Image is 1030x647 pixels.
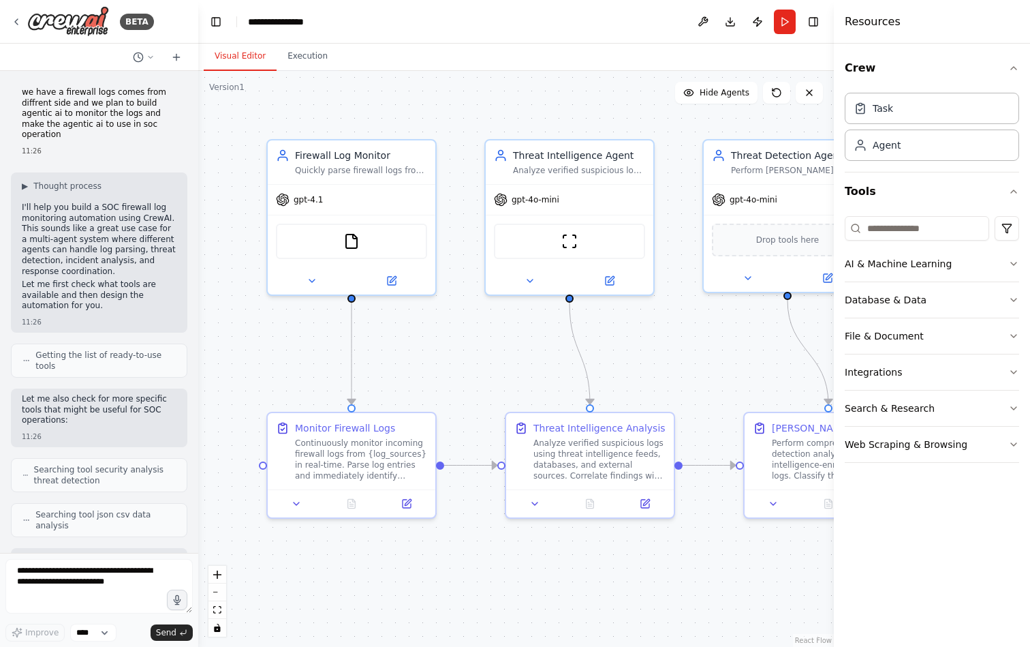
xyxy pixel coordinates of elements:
button: Execution [277,42,339,71]
button: Open in side panel [383,496,430,512]
g: Edge from e028e7af-fe7e-46db-8c49-81f7e6246ff1 to 77105f9e-a69c-4bcb-afb7-72c27f67beb3 [563,303,597,404]
h4: Resources [845,14,901,30]
button: Send [151,625,193,641]
div: Continuously monitor incoming firewall logs from {log_sources} in real-time. Parse log entries an... [295,438,427,481]
span: Searching tool json csv data analysis [35,509,176,531]
button: No output available [800,496,858,512]
button: Crew [845,49,1019,87]
span: Getting the list of ready-to-use tools [35,350,176,372]
div: React Flow controls [208,566,226,637]
button: No output available [561,496,619,512]
div: Monitor Firewall LogsContinuously monitor incoming firewall logs from {log_sources} in real-time.... [266,412,437,519]
div: Crew [845,87,1019,172]
div: Threat Intelligence AgentAnalyze verified suspicious logs using threat intelligence feeds and dat... [484,139,655,296]
div: Firewall Log Monitor [295,149,427,162]
button: Improve [5,624,65,642]
button: Database & Data [845,282,1019,318]
div: Search & Research [845,402,935,415]
div: 11:26 [22,146,176,156]
img: FileReadTool [343,233,360,250]
div: Integrations [845,365,902,379]
button: zoom out [208,584,226,601]
div: Task [873,102,893,115]
span: Thought process [33,181,102,192]
nav: breadcrumb [248,15,304,29]
button: zoom in [208,566,226,584]
span: Hide Agents [700,87,749,98]
span: Improve [25,627,59,638]
span: ▶ [22,181,28,192]
div: Analyze verified suspicious logs using threat intelligence feeds, databases, and external sources... [533,438,666,481]
div: Quickly parse firewall logs from {log_sources} and identify suspicious activities requiring immed... [295,165,427,176]
button: fit view [208,601,226,619]
button: Click to speak your automation idea [167,590,187,610]
button: Open in side panel [571,273,648,289]
img: ScrapeWebsiteTool [561,233,578,250]
button: Visual Editor [204,42,277,71]
div: Perform [PERSON_NAME] detection analysis on intelligence-enriched suspicious logs. Classify threa... [731,165,863,176]
button: No output available [323,496,381,512]
button: Open in side panel [789,270,866,286]
div: BETA [120,14,154,30]
div: Analyze verified suspicious logs using threat intelligence feeds and databases. Correlate finding... [513,165,645,176]
p: I'll help you build a SOC firewall log monitoring automation using CrewAI. This sounds like a gre... [22,202,176,277]
button: Open in side panel [353,273,430,289]
button: Integrations [845,355,1019,390]
g: Edge from 1941087e-53f9-43cb-8084-891170af6c71 to 77105f9e-a69c-4bcb-afb7-72c27f67beb3 [444,459,497,472]
div: AI & Machine Learning [845,257,952,271]
div: Monitor Firewall Logs [295,421,395,435]
button: Start a new chat [166,49,187,65]
button: Hide right sidebar [804,12,823,31]
span: Drop tools here [756,233,820,247]
button: Switch to previous chat [127,49,160,65]
div: Perform comprehensive threat detection analysis on intelligence-enriched suspicious logs. Classif... [772,438,904,481]
div: [PERSON_NAME] DetectionPerform comprehensive threat detection analysis on intelligence-enriched s... [743,412,914,519]
span: gpt-4o-mini [512,194,559,205]
span: gpt-4o-mini [730,194,777,205]
button: toggle interactivity [208,619,226,637]
div: Threat Intelligence AnalysisAnalyze verified suspicious logs using threat intelligence feeds, dat... [505,412,675,519]
button: Tools [845,172,1019,211]
div: Version 1 [209,82,245,93]
div: Threat Detection AgentPerform [PERSON_NAME] detection analysis on intelligence-enriched suspiciou... [702,139,873,293]
div: File & Document [845,329,924,343]
div: 11:26 [22,432,176,442]
div: [PERSON_NAME] Detection [772,421,901,435]
g: Edge from 77105f9e-a69c-4bcb-afb7-72c27f67beb3 to 7c5c73e5-09a3-4b0b-ac7e-32a508a7e6f1 [683,459,736,472]
div: Agent [873,138,901,152]
p: we have a firewall logs comes from diffrent side and we plan to build agentic ai to monitor the l... [22,87,176,140]
span: Searching tool security analysis threat detection [34,464,176,486]
img: Logo [27,6,109,37]
button: Hide left sidebar [206,12,225,31]
p: Let me also check for more specific tools that might be useful for SOC operations: [22,394,176,426]
span: Send [156,627,176,638]
div: Tools [845,211,1019,474]
button: Web Scraping & Browsing [845,427,1019,462]
button: AI & Machine Learning [845,246,1019,282]
a: React Flow attribution [795,637,832,644]
button: Hide Agents [675,82,758,104]
button: Search & Research [845,391,1019,426]
div: Database & Data [845,293,926,307]
div: Threat Intelligence Agent [513,149,645,162]
div: 11:26 [22,317,176,327]
g: Edge from ac0bb6c1-fa1d-4901-9f40-1106a1ecb647 to 1941087e-53f9-43cb-8084-891170af6c71 [345,303,358,404]
button: Open in side panel [621,496,668,512]
div: Threat Detection Agent [731,149,863,162]
g: Edge from cfd53682-2084-4b22-bb3f-b0d950c624e6 to 7c5c73e5-09a3-4b0b-ac7e-32a508a7e6f1 [781,300,835,404]
button: ▶Thought process [22,181,102,192]
div: Threat Intelligence Analysis [533,421,666,435]
div: Firewall Log MonitorQuickly parse firewall logs from {log_sources} and identify suspicious activi... [266,139,437,296]
button: File & Document [845,318,1019,354]
span: gpt-4.1 [294,194,323,205]
p: Let me first check what tools are available and then design the automation for you. [22,280,176,312]
div: Web Scraping & Browsing [845,438,967,451]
